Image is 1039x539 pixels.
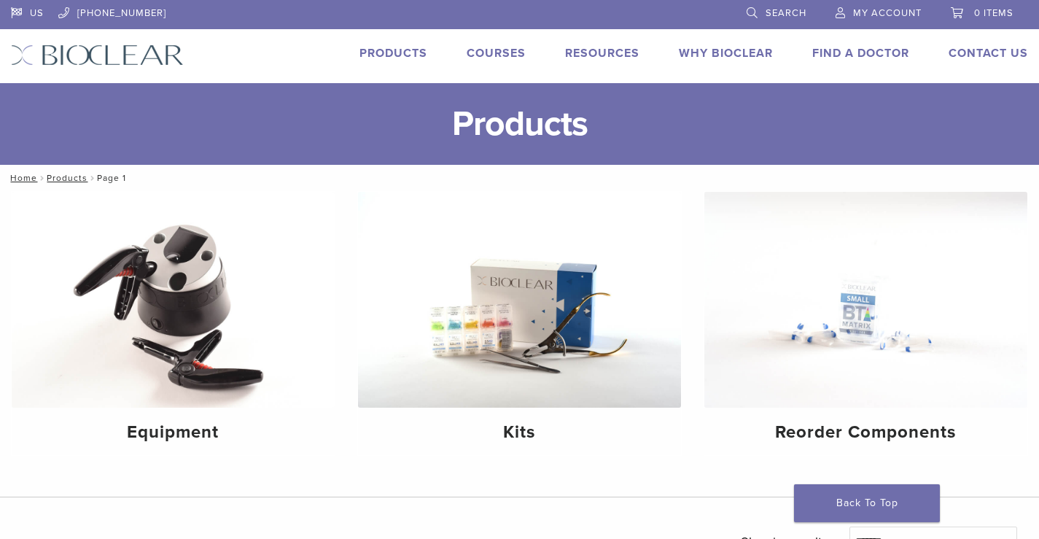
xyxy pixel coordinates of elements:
[679,46,773,61] a: Why Bioclear
[766,7,806,19] span: Search
[358,192,681,455] a: Kits
[853,7,922,19] span: My Account
[812,46,909,61] a: Find A Doctor
[47,173,87,183] a: Products
[12,192,335,455] a: Equipment
[974,7,1013,19] span: 0 items
[704,192,1027,408] img: Reorder Components
[37,174,47,182] span: /
[467,46,526,61] a: Courses
[370,419,669,446] h4: Kits
[794,484,940,522] a: Back To Top
[704,192,1027,455] a: Reorder Components
[87,174,97,182] span: /
[23,419,323,446] h4: Equipment
[565,46,639,61] a: Resources
[6,173,37,183] a: Home
[11,44,184,66] img: Bioclear
[358,192,681,408] img: Kits
[12,192,335,408] img: Equipment
[359,46,427,61] a: Products
[949,46,1028,61] a: Contact Us
[716,419,1016,446] h4: Reorder Components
